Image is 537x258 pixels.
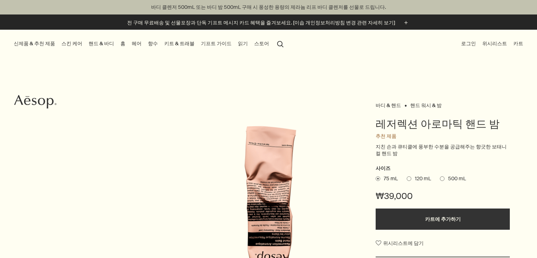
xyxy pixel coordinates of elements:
[147,39,159,48] a: 향수
[460,30,525,58] nav: supplementary
[410,102,442,106] a: 핸드 워시 & 밤
[199,39,233,48] a: 기프트 가이드
[163,39,196,48] a: 키트 & 트래블
[60,39,84,48] a: 스킨 케어
[376,209,510,230] button: 카트에 추가하기 - ₩39,000
[376,237,424,250] button: 위시리스트에 담기
[14,95,56,109] svg: Aesop
[274,37,287,50] button: 검색창 열기
[130,39,143,48] a: 헤어
[376,164,510,173] h2: 사이즈
[12,30,287,58] nav: primary
[119,39,127,48] a: 홈
[512,39,525,48] button: 카트
[7,4,530,11] p: 바디 클렌저 500mL 또는 바디 밤 500mL 구매 시 풍성한 용량의 제라늄 리프 바디 클렌저를 선물로 드립니다.
[376,143,510,157] p: 지친 손과 큐티클에 풍부한 수분을 공급해주는 향긋한 보태니컬 핸드 밤
[12,39,56,48] button: 신제품 & 추천 제품
[376,102,401,106] a: 바디 & 핸드
[253,39,270,48] button: 스토어
[376,117,510,131] h1: 레저렉션 아로마틱 핸드 밤
[12,93,58,112] a: Aesop
[127,19,395,27] p: 전 구매 무료배송 및 선물포장과 단독 기프트 메시지 카드 혜택을 즐겨보세요. [이솝 개인정보처리방침 변경 관련 자세히 보기]
[411,175,431,182] span: 120 mL
[460,39,477,48] button: 로그인
[87,39,115,48] a: 핸드 & 바디
[380,175,398,182] span: 75 mL
[127,19,410,27] button: 전 구매 무료배송 및 선물포장과 단독 기프트 메시지 카드 혜택을 즐겨보세요. [이솝 개인정보처리방침 변경 관련 자세히 보기]
[444,175,466,182] span: 500 mL
[237,39,249,48] a: 읽기
[481,39,508,48] a: 위시리스트
[376,190,413,202] span: ₩39,000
